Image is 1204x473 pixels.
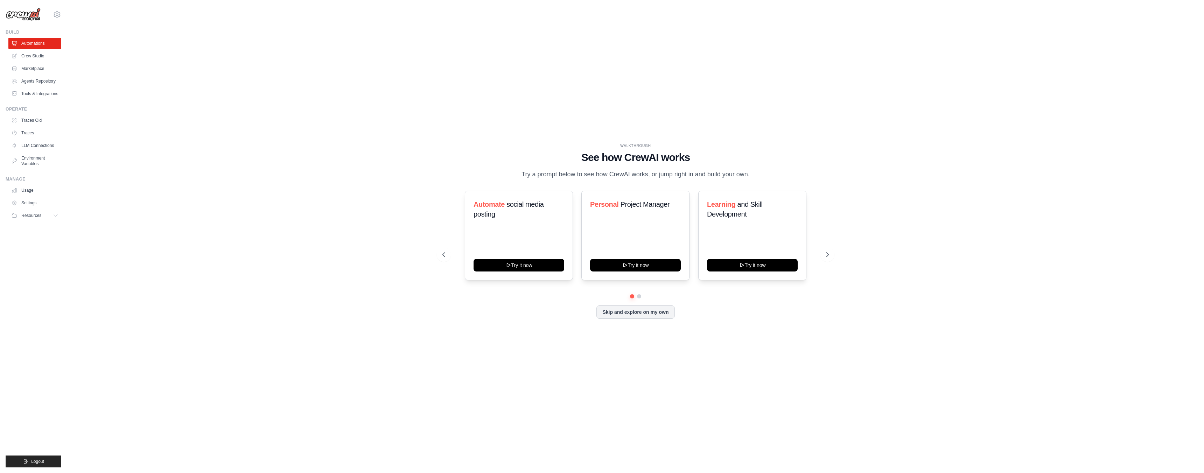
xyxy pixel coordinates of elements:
div: Operate [6,106,61,112]
button: Resources [8,210,61,221]
span: social media posting [474,200,544,218]
button: Try it now [474,259,564,271]
span: Personal [590,200,618,208]
a: Crew Studio [8,50,61,62]
span: and Skill Development [707,200,762,218]
a: Usage [8,185,61,196]
p: Try a prompt below to see how CrewAI works, or jump right in and build your own. [518,169,753,179]
span: Automate [474,200,505,208]
a: Automations [8,38,61,49]
a: LLM Connections [8,140,61,151]
span: Project Manager [621,200,670,208]
div: WALKTHROUGH [442,143,829,148]
a: Traces Old [8,115,61,126]
span: Logout [31,459,44,464]
button: Logout [6,456,61,467]
button: Try it now [707,259,798,271]
span: Resources [21,213,41,218]
h1: See how CrewAI works [442,151,829,164]
button: Try it now [590,259,681,271]
a: Environment Variables [8,153,61,169]
div: Manage [6,176,61,182]
button: Skip and explore on my own [596,305,674,319]
a: Traces [8,127,61,139]
a: Settings [8,197,61,209]
a: Marketplace [8,63,61,74]
img: Logo [6,8,41,21]
span: Learning [707,200,735,208]
div: Build [6,29,61,35]
a: Tools & Integrations [8,88,61,99]
a: Agents Repository [8,76,61,87]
